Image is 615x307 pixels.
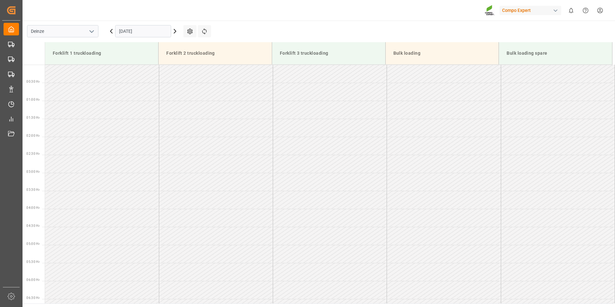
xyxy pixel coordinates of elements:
[26,98,40,101] span: 01:00 Hr
[277,47,380,59] div: Forklift 3 truckloading
[578,3,593,18] button: Help Center
[504,47,607,59] div: Bulk loading spare
[26,278,40,282] span: 06:00 Hr
[500,6,561,15] div: Compo Expert
[485,5,495,16] img: Screenshot%202023-09-29%20at%2010.02.21.png_1712312052.png
[391,47,494,59] div: Bulk loading
[27,25,98,37] input: Type to search/select
[164,47,267,59] div: Forklift 2 truckloading
[500,4,564,16] button: Compo Expert
[26,152,40,155] span: 02:30 Hr
[26,80,40,83] span: 00:30 Hr
[26,296,40,300] span: 06:30 Hr
[26,206,40,209] span: 04:00 Hr
[26,134,40,137] span: 02:00 Hr
[26,224,40,228] span: 04:30 Hr
[115,25,171,37] input: DD.MM.YYYY
[26,116,40,119] span: 01:30 Hr
[26,188,40,191] span: 03:30 Hr
[87,26,96,36] button: open menu
[50,47,153,59] div: Forklift 1 truckloading
[26,170,40,173] span: 03:00 Hr
[26,260,40,264] span: 05:30 Hr
[26,242,40,246] span: 05:00 Hr
[564,3,578,18] button: show 0 new notifications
